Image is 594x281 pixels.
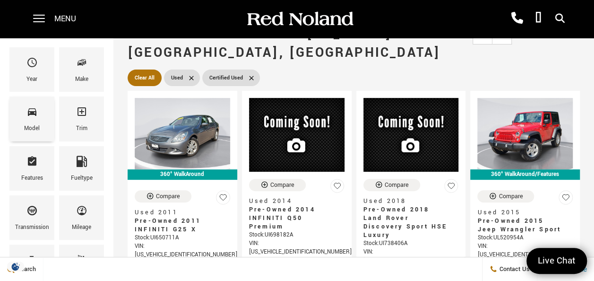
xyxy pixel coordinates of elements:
[76,123,87,134] div: Trim
[26,74,37,85] div: Year
[209,72,243,84] span: Certified Used
[26,104,38,123] span: Model
[5,262,26,272] section: Click to Open Cookie Consent Modal
[521,30,541,38] span: Sort By :
[249,205,337,231] span: Pre-Owned 2014 INFINITI Q50 Premium
[26,202,38,222] span: Transmission
[135,98,230,169] img: 2011 INFINITI G25 X
[249,231,344,239] div: Stock : UI698182A
[76,54,87,74] span: Make
[26,54,38,74] span: Year
[171,72,183,84] span: Used
[444,179,458,197] button: Save Vehicle
[499,192,523,201] div: Compare
[135,208,230,234] a: Used 2011Pre-Owned 2011 INFINITI G25 X
[363,239,459,248] div: Stock : UI738406A
[497,265,530,273] span: Contact Us
[135,242,230,259] div: VIN: [US_VEHICLE_IDENTIFICATION_NUMBER]
[330,179,344,197] button: Save Vehicle
[128,169,237,180] div: 360° WalkAround
[559,190,573,209] button: Save Vehicle
[541,30,573,38] span: Lowest Price
[71,173,93,184] div: Fueltype
[26,153,38,173] span: Features
[76,153,87,173] span: Fueltype
[477,217,566,234] span: Pre-Owned 2015 Jeep Wrangler Sport
[9,97,54,141] div: ModelModel
[249,98,344,172] img: 2014 INFINITI Q50 Premium
[385,181,409,189] div: Compare
[477,98,573,169] img: 2015 Jeep Wrangler Sport
[135,217,223,234] span: Pre-Owned 2011 INFINITI G25 X
[216,190,230,209] button: Save Vehicle
[75,74,88,85] div: Make
[59,195,104,240] div: MileageMileage
[135,234,230,242] div: Stock : UI650711A
[363,179,420,191] button: Compare Vehicle
[477,234,573,242] div: Stock : UL520954A
[135,190,191,202] button: Compare Vehicle
[245,11,354,27] img: Red Noland Auto Group
[21,173,43,184] div: Features
[477,208,573,234] a: Used 2015Pre-Owned 2015 Jeep Wrangler Sport
[477,242,573,259] div: VIN: [US_VEHICLE_IDENTIFICATION_NUMBER]
[249,179,306,191] button: Compare Vehicle
[135,208,223,217] span: Used 2011
[24,123,40,134] div: Model
[477,190,534,202] button: Compare Vehicle
[249,197,337,205] span: Used 2014
[156,192,180,201] div: Compare
[363,205,452,239] span: Pre-Owned 2018 Land Rover Discovery Sport HSE Luxury
[363,197,452,205] span: Used 2018
[26,252,38,272] span: Engine
[249,239,344,256] div: VIN: [US_VEHICLE_IDENTIFICATION_NUMBER]
[59,97,104,141] div: TrimTrim
[249,197,344,231] a: Used 2014Pre-Owned 2014 INFINITI Q50 Premium
[76,202,87,222] span: Mileage
[9,47,54,92] div: YearYear
[470,169,580,180] div: 360° WalkAround/Features
[363,197,459,239] a: Used 2018Pre-Owned 2018 Land Rover Discovery Sport HSE Luxury
[9,146,54,191] div: FeaturesFeatures
[72,222,91,233] div: Mileage
[477,208,566,217] span: Used 2015
[135,72,155,84] span: Clear All
[9,195,54,240] div: TransmissionTransmission
[76,104,87,123] span: Trim
[15,222,49,233] div: Transmission
[128,25,440,62] span: 149 Vehicles for Sale in [US_STATE][GEOGRAPHIC_DATA], [GEOGRAPHIC_DATA]
[59,47,104,92] div: MakeMake
[76,252,87,272] span: Color
[5,262,26,272] img: Opt-Out Icon
[363,248,459,265] div: VIN: [US_VEHICLE_IDENTIFICATION_NUMBER]
[270,181,294,189] div: Compare
[526,248,587,274] a: Live Chat
[363,98,459,172] img: 2018 Land Rover Discovery Sport HSE Luxury
[59,146,104,191] div: FueltypeFueltype
[533,255,580,267] span: Live Chat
